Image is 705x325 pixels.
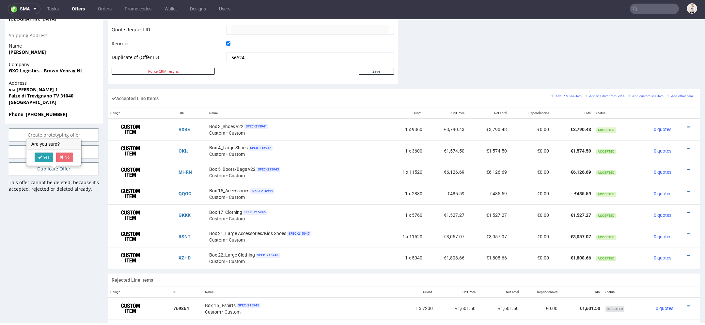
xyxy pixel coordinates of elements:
th: ID [171,268,202,278]
span: SPEC- 215947 [287,212,311,217]
td: 1 x 5760 [384,185,425,207]
span: 0 quotes [654,108,671,113]
span: SPEC- 215945 [237,284,260,289]
span: 0 quotes [656,287,673,292]
th: Dependencies [521,268,560,278]
span: sma [20,7,30,11]
td: €0.00 [509,207,552,228]
th: Unit Price [425,89,467,99]
td: €3,790.43 [552,99,594,121]
td: €3,057.07 [467,207,509,228]
button: sma [8,4,40,14]
span: SPEC- 215948 [256,233,280,239]
a: Designs [186,4,210,14]
span: 0 quotes [654,150,671,155]
a: RXBE [179,108,190,113]
img: Mari Fok [687,4,697,13]
strong: [GEOGRAPHIC_DATA] [9,80,56,86]
td: 1 x 11520 [384,207,425,228]
span: Accepted [596,215,616,221]
th: Net Total [478,268,521,278]
td: €6,126.69 [552,142,594,164]
td: €1,601.50 [478,278,521,300]
td: Duplicate of (Offer ID) [112,33,225,48]
td: €0.00 [509,99,552,121]
span: 0 quotes [654,172,671,177]
div: Custom • Custom [209,146,381,160]
th: Design [108,89,176,99]
span: Name [9,23,99,30]
td: €3,057.07 [425,207,467,228]
th: Quant. [384,89,425,99]
div: Custom • Custom [209,189,381,202]
a: XZHD [179,236,191,241]
th: Net Total [467,89,509,99]
img: ico-item-custom-a8f9c3db6a5631ce2f509e228e8b95abde266dc4376634de7b166047de09ff05.png [114,124,147,140]
a: Wallet [161,4,181,14]
td: €485.59 [467,164,509,185]
img: ico-item-custom-a8f9c3db6a5631ce2f509e228e8b95abde266dc4376634de7b166047de09ff05.png [114,188,147,204]
span: Box 16_T-shirts [205,283,236,289]
a: No [56,133,73,143]
a: GKKK [179,193,191,199]
a: Orders [94,4,116,14]
div: Custom • Custom [209,211,381,224]
td: €3,790.43 [425,99,467,121]
td: €1,808.66 [552,228,594,249]
td: €1,527.27 [425,185,467,207]
a: OKIJ [179,129,189,134]
a: Users [215,4,234,14]
td: 1 x 3600 [384,121,425,142]
a: Create prototyping offer [9,109,99,122]
strong: Phone [PHONE_NUMBER] [9,92,67,98]
td: €0.00 [509,185,552,207]
small: Add PIM line item [551,75,582,79]
td: €1,601.50 [560,278,603,300]
td: 1 x 7200 [398,278,435,300]
td: 1 x 2880 [384,164,425,185]
td: Quote Request ID [112,5,225,20]
div: Custom • Custom [209,125,381,138]
img: ico-item-custom-a8f9c3db6a5631ce2f509e228e8b95abde266dc4376634de7b166047de09ff05.png [114,166,147,183]
a: RSNT [179,215,191,220]
button: Force CRM resync [112,49,215,55]
td: Reorder [112,20,225,33]
div: Custom • Custom [205,304,395,317]
td: €0.00 [509,121,552,142]
td: €1,574.50 [552,121,594,142]
span: SPEC- 215943 [257,148,280,153]
span: Box 5_Boots/Bags v22 [209,147,256,153]
td: 1 x 11520 [384,142,425,164]
img: ico-item-custom-a8f9c3db6a5631ce2f509e228e8b95abde266dc4376634de7b166047de09ff05.png [114,230,147,247]
a: Promo codes [121,4,155,14]
div: Custom • Custom [209,232,381,245]
span: Accepted [596,194,616,199]
span: Rejected Line Items [112,258,153,263]
a: Offers [68,4,89,14]
span: SPEC- 215944 [250,169,274,174]
img: ico-item-custom-a8f9c3db6a5631ce2f509e228e8b95abde266dc4376634de7b166047de09ff05.png [114,209,147,226]
div: Custom • Custom [209,103,381,117]
th: Name [207,89,384,99]
td: €1,601.50 [435,278,478,300]
span: Box 17_Clothing [209,190,242,196]
a: QQOO [179,172,192,177]
th: Dependencies [509,89,552,99]
td: €485.59 [552,164,594,185]
td: €0.00 [509,142,552,164]
td: 1 x 9360 [384,99,425,121]
span: Accepted [596,172,616,178]
strong: 769864 [173,287,189,292]
td: €3,790.43 [467,99,509,121]
input: Save [359,49,394,55]
img: ico-item-custom-a8f9c3db6a5631ce2f509e228e8b95abde266dc4376634de7b166047de09ff05.png [114,145,147,161]
th: Status [594,89,636,99]
th: Total [560,268,603,278]
small: Add line item from VMA [585,75,625,79]
td: €485.59 [425,164,467,185]
a: Tasks [43,4,63,14]
img: logo [11,5,20,13]
span: Company [9,42,99,49]
span: Box 3_Shoes v22 [209,104,243,111]
a: MHRN [179,150,192,155]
